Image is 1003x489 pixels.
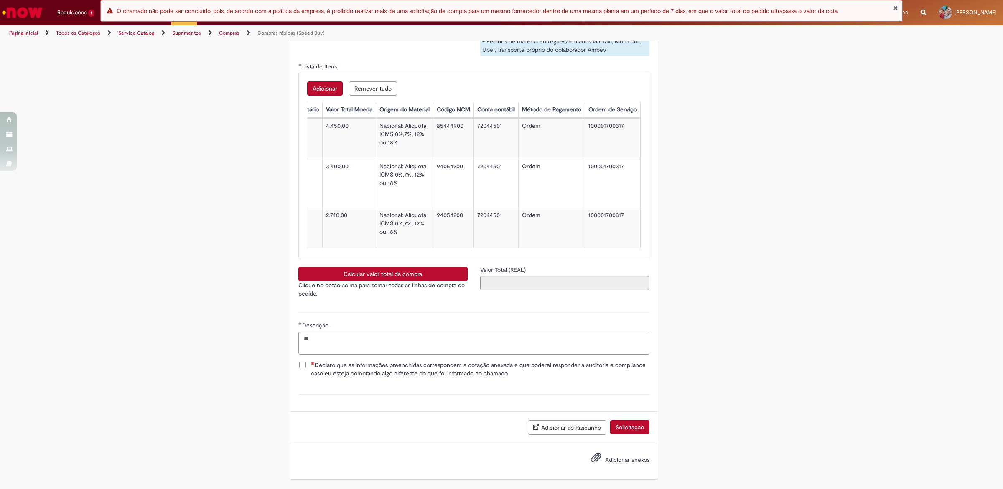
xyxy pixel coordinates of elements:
a: Compras rápidas (Speed Buy) [257,30,325,36]
label: Somente leitura - Valor Total (REAL) [480,266,527,274]
div: - Pedidos de material entregues/retirados via Taxi, Moto taxi, Uber, transporte próprio do colabo... [480,35,649,56]
span: 1 [88,10,94,17]
td: Nacional: Alíquota ICMS 0%,7%, 12% ou 18% [376,159,433,208]
a: Suprimentos [172,30,201,36]
td: 85444900 [433,119,473,159]
textarea: Descrição [298,332,649,355]
span: O chamado não pode ser concluído, pois, de acordo com a política da empresa, é proibido realizar ... [117,7,839,15]
td: Ordem [518,159,585,208]
a: Compras [219,30,239,36]
span: Necessários [311,362,315,365]
button: Calcular valor total da compra [298,267,468,281]
a: Todos os Catálogos [56,30,100,36]
img: ServiceNow [1,4,44,21]
button: Remove all rows for Lista de Itens [349,81,397,96]
td: 72044501 [473,119,518,159]
td: Ordem [518,208,585,248]
input: Valor Total (REAL) [480,276,649,290]
td: Nacional: Alíquota ICMS 0%,7%, 12% ou 18% [376,119,433,159]
button: Fechar Notificação [893,5,898,11]
span: Declaro que as informações preenchidas correspondem a cotação anexada e que poderei responder a a... [311,361,649,378]
td: 72044501 [473,208,518,248]
button: Solicitação [610,420,649,434]
button: Adicionar anexos [588,450,603,469]
span: Requisições [57,8,87,17]
span: Lista de Itens [302,63,339,70]
th: Método de Pagamento [518,102,585,118]
td: 100001700317 [585,119,640,159]
th: Valor Total Moeda [322,102,376,118]
p: Clique no botão acima para somar todas as linhas de compra do pedido. [298,281,468,298]
span: Obrigatório Preenchido [298,322,302,325]
th: Ordem de Serviço [585,102,640,118]
a: Service Catalog [118,30,154,36]
td: 94054200 [433,208,473,248]
td: 3.400,00 [322,159,376,208]
td: 100001700317 [585,159,640,208]
th: Origem do Material [376,102,433,118]
td: 72044501 [473,159,518,208]
td: 2.740,00 [322,208,376,248]
td: 100001700317 [585,208,640,248]
span: Obrigatório Preenchido [298,63,302,66]
th: Código NCM [433,102,473,118]
button: Add a row for Lista de Itens [307,81,343,96]
span: [PERSON_NAME] [955,9,997,16]
td: 94054200 [433,159,473,208]
td: Nacional: Alíquota ICMS 0%,7%, 12% ou 18% [376,208,433,248]
button: Adicionar ao Rascunho [528,420,606,435]
td: 4.450,00 [322,119,376,159]
a: Página inicial [9,30,38,36]
span: Adicionar anexos [605,456,649,464]
td: Ordem [518,119,585,159]
th: Conta contábil [473,102,518,118]
span: Descrição [302,322,330,329]
ul: Trilhas de página [6,25,662,41]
